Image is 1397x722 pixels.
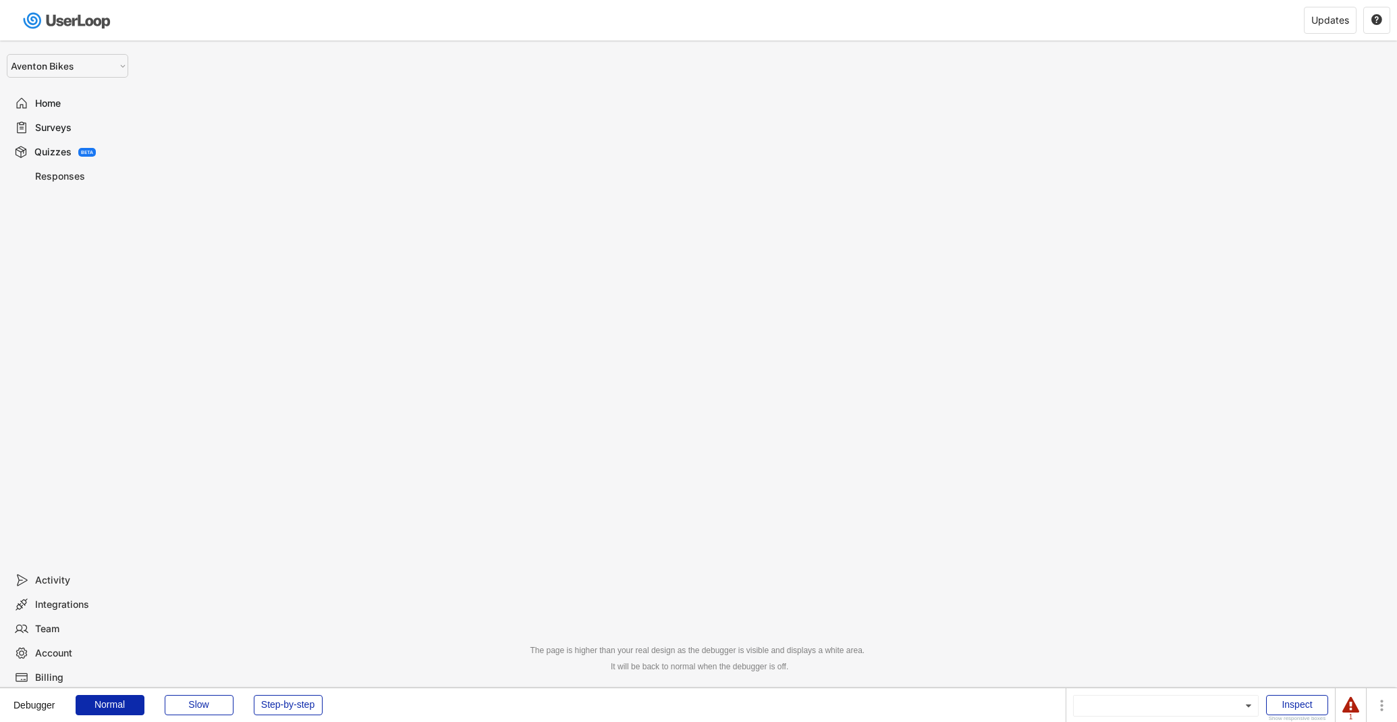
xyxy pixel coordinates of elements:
div: Slow [165,695,234,715]
div: Activity [35,574,124,587]
div: Debugger [13,688,55,710]
div: Updates [1311,16,1349,25]
div: Home [35,97,124,110]
div: Integrations [35,598,124,611]
div: Normal [76,695,144,715]
div: Team [35,623,124,636]
div: Billing [35,671,124,684]
div: BETA [81,150,93,155]
img: userloop-logo-01.svg [20,7,115,34]
text:  [1371,14,1382,26]
div: Step-by-step [254,695,323,715]
div: Account [35,647,124,660]
div: Inspect [1266,695,1328,715]
div: Show responsive boxes [1266,716,1328,721]
button:  [1371,14,1383,26]
div: 1 [1342,714,1359,721]
div: Surveys [35,122,124,134]
div: Quizzes [34,146,72,159]
div: Responses [35,170,124,183]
